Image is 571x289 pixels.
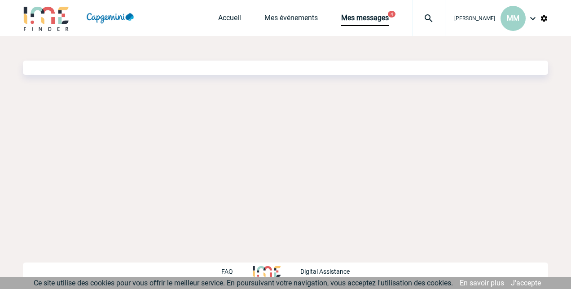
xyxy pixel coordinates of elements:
[221,267,253,275] a: FAQ
[34,279,453,287] span: Ce site utilise des cookies pour vous offrir le meilleur service. En poursuivant votre navigation...
[454,15,495,22] span: [PERSON_NAME]
[507,14,519,22] span: MM
[460,279,504,287] a: En savoir plus
[511,279,541,287] a: J'accepte
[218,13,241,26] a: Accueil
[300,268,350,275] p: Digital Assistance
[221,268,233,275] p: FAQ
[388,11,395,18] button: 4
[264,13,318,26] a: Mes événements
[23,5,70,31] img: IME-Finder
[253,266,281,277] img: http://www.idealmeetingsevents.fr/
[341,13,389,26] a: Mes messages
